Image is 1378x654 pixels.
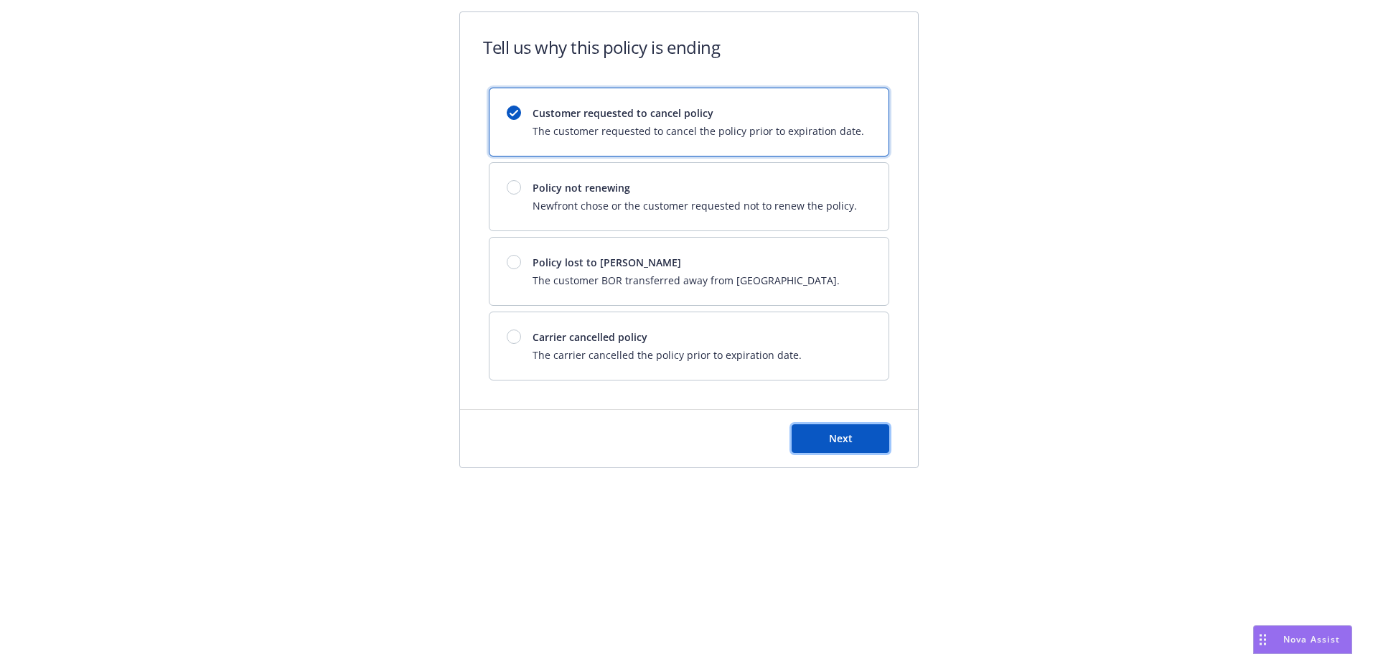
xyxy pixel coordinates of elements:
[533,198,857,213] span: Newfront chose or the customer requested not to renew the policy.
[533,180,857,195] span: Policy not renewing
[483,35,720,59] h1: Tell us why this policy is ending
[792,424,889,453] button: Next
[829,431,853,445] span: Next
[533,106,864,121] span: Customer requested to cancel policy
[533,347,802,363] span: The carrier cancelled the policy prior to expiration date.
[533,330,802,345] span: Carrier cancelled policy
[533,255,840,270] span: Policy lost to [PERSON_NAME]
[1283,633,1340,645] span: Nova Assist
[1253,625,1352,654] button: Nova Assist
[533,273,840,288] span: The customer BOR transferred away from [GEOGRAPHIC_DATA].
[533,123,864,139] span: The customer requested to cancel the policy prior to expiration date.
[1254,626,1272,653] div: Drag to move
